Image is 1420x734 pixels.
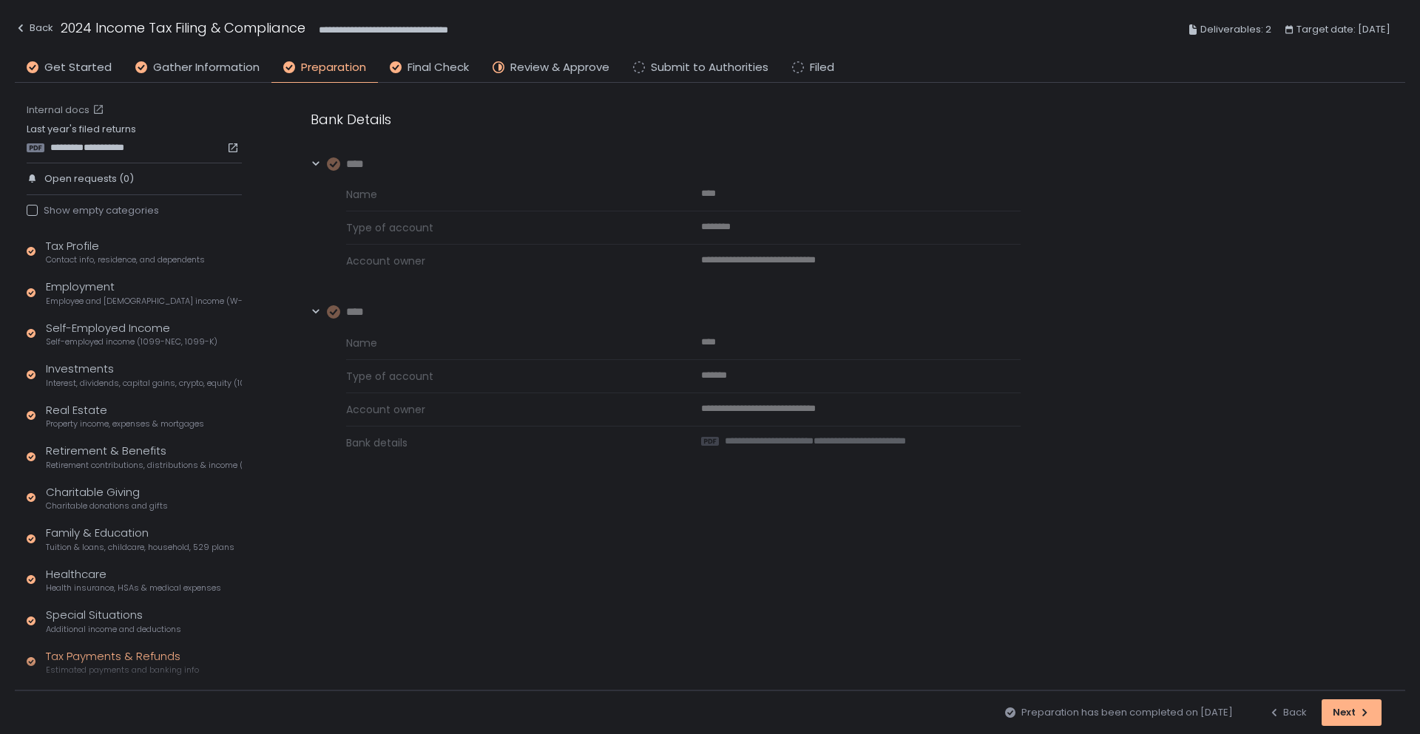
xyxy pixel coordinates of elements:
div: Estimated Tax Payments [70,689,208,704]
span: Retirement contributions, distributions & income (1099-R, 5498) [46,460,242,471]
span: Account owner [346,402,666,417]
span: Estimated payments and banking info [46,665,199,676]
span: Account owner [346,254,666,268]
div: Family & Education [46,525,234,553]
span: Bank details [346,435,666,450]
span: Charitable donations and gifts [46,500,168,512]
div: Bank Details [311,109,1021,129]
a: Internal docs [27,103,107,117]
h1: 2024 Income Tax Filing & Compliance [61,18,305,38]
div: Back [15,19,53,37]
div: Back [1268,706,1307,719]
div: Self-Employed Income [46,320,217,348]
div: Real Estate [46,402,204,430]
div: Retirement & Benefits [46,443,242,471]
span: Preparation [301,59,366,76]
div: Investments [46,361,242,389]
div: Tax Profile [46,238,205,266]
div: Charitable Giving [46,484,168,512]
span: Deliverables: 2 [1200,21,1271,38]
span: Interest, dividends, capital gains, crypto, equity (1099s, K-1s) [46,378,242,389]
span: Gather Information [153,59,260,76]
div: Employment [46,279,242,307]
span: Tuition & loans, childcare, household, 529 plans [46,542,234,553]
span: Name [346,187,666,202]
span: Review & Approve [510,59,609,76]
button: Next [1322,699,1382,726]
div: Tax Payments & Refunds [46,648,199,676]
span: Target date: [DATE] [1296,21,1390,38]
span: Property income, expenses & mortgages [46,418,204,429]
div: Next [1333,706,1370,719]
span: Additional income and deductions [46,624,181,635]
span: Name [346,336,666,350]
span: Open requests (0) [44,172,134,186]
span: Contact info, residence, and dependents [46,254,205,265]
span: Self-employed income (1099-NEC, 1099-K) [46,336,217,347]
div: Last year's filed returns [27,123,242,154]
button: Back [15,18,53,42]
span: Preparation has been completed on [DATE] [1021,706,1233,719]
span: Final Check [408,59,469,76]
span: Type of account [346,369,666,384]
span: Employee and [DEMOGRAPHIC_DATA] income (W-2s) [46,296,242,307]
div: Healthcare [46,566,221,594]
span: Health insurance, HSAs & medical expenses [46,582,221,594]
div: Special Situations [46,607,181,635]
span: Type of account [346,220,666,235]
span: Filed [810,59,834,76]
span: Submit to Authorities [651,59,768,76]
span: Get Started [44,59,112,76]
button: Back [1268,699,1307,726]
